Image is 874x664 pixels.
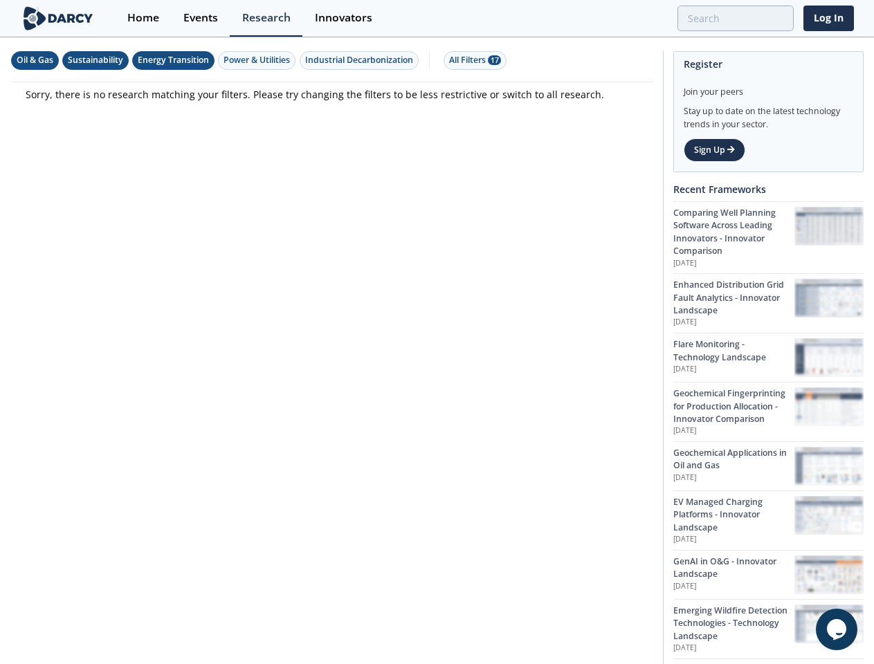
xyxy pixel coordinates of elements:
div: EV Managed Charging Platforms - Innovator Landscape [673,496,794,534]
div: Innovators [315,12,372,24]
div: Home [127,12,159,24]
iframe: chat widget [816,609,860,650]
a: GenAI in O&G - Innovator Landscape [DATE] GenAI in O&G - Innovator Landscape preview [673,550,864,599]
p: [DATE] [673,581,794,592]
span: 17 [488,55,501,65]
div: Enhanced Distribution Grid Fault Analytics - Innovator Landscape [673,279,794,317]
button: Oil & Gas [11,51,59,70]
p: [DATE] [673,258,794,269]
a: EV Managed Charging Platforms - Innovator Landscape [DATE] EV Managed Charging Platforms - Innova... [673,490,864,550]
a: Geochemical Applications in Oil and Gas [DATE] Geochemical Applications in Oil and Gas preview [673,441,864,490]
div: Join your peers [684,76,853,98]
div: Geochemical Fingerprinting for Production Allocation - Innovator Comparison [673,387,794,425]
a: Comparing Well Planning Software Across Leading Innovators - Innovator Comparison [DATE] Comparin... [673,201,864,273]
button: Power & Utilities [218,51,295,70]
div: Oil & Gas [17,54,53,66]
a: Flare Monitoring - Technology Landscape [DATE] Flare Monitoring - Technology Landscape preview [673,333,864,382]
div: Stay up to date on the latest technology trends in your sector. [684,98,853,131]
a: Geochemical Fingerprinting for Production Allocation - Innovator Comparison [DATE] Geochemical Fi... [673,382,864,441]
button: Sustainability [62,51,129,70]
p: [DATE] [673,364,794,375]
a: Log In [803,6,854,31]
div: Emerging Wildfire Detection Technologies - Technology Landscape [673,605,794,643]
button: Industrial Decarbonization [300,51,419,70]
a: Emerging Wildfire Detection Technologies - Technology Landscape [DATE] Emerging Wildfire Detectio... [673,599,864,658]
div: Industrial Decarbonization [305,54,413,66]
div: Events [183,12,218,24]
div: Geochemical Applications in Oil and Gas [673,447,794,472]
p: [DATE] [673,317,794,328]
img: logo-wide.svg [21,6,96,30]
div: GenAI in O&G - Innovator Landscape [673,555,794,581]
p: Sorry, there is no research matching your filters. Please try changing the filters to be less res... [26,87,639,102]
div: Power & Utilities [224,54,290,66]
p: [DATE] [673,534,794,545]
p: [DATE] [673,425,794,436]
div: Recent Frameworks [673,177,864,201]
p: [DATE] [673,643,794,654]
input: Advanced Search [677,6,794,31]
div: All Filters [449,54,501,66]
div: Comparing Well Planning Software Across Leading Innovators - Innovator Comparison [673,207,794,258]
a: Enhanced Distribution Grid Fault Analytics - Innovator Landscape [DATE] Enhanced Distribution Gri... [673,273,864,333]
div: Research [242,12,291,24]
div: Sustainability [68,54,123,66]
p: [DATE] [673,472,794,483]
button: Energy Transition [132,51,215,70]
div: Flare Monitoring - Technology Landscape [673,338,794,364]
a: Sign Up [684,138,745,162]
div: Energy Transition [138,54,209,66]
button: All Filters 17 [444,51,507,70]
div: Register [684,52,853,76]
